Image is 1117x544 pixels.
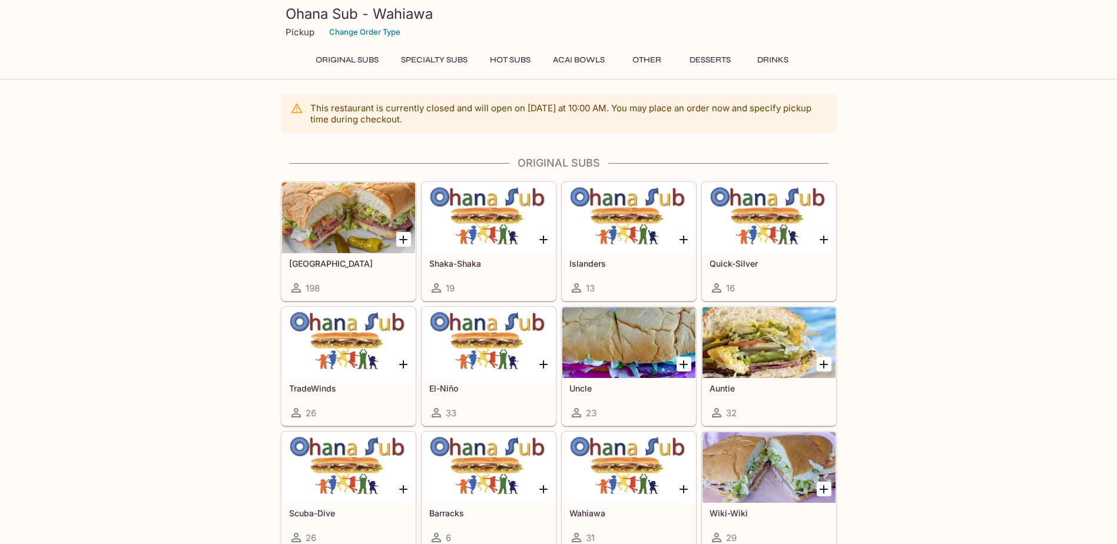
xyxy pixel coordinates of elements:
[422,182,556,301] a: Shaka-Shaka19
[289,258,408,268] h5: [GEOGRAPHIC_DATA]
[562,307,696,426] a: Uncle23
[536,232,551,247] button: Add Shaka-Shaka
[586,407,596,419] span: 23
[677,482,691,496] button: Add Wahiawa
[726,283,735,294] span: 16
[710,383,828,393] h5: Auntie
[306,532,316,543] span: 26
[286,26,314,38] p: Pickup
[726,407,737,419] span: 32
[281,157,837,170] h4: Original Subs
[747,52,800,68] button: Drinks
[536,482,551,496] button: Add Barracks
[429,383,548,393] h5: El-Niño
[586,283,595,294] span: 13
[309,52,385,68] button: Original Subs
[422,307,556,426] a: El-Niño33
[429,508,548,518] h5: Barracks
[446,407,456,419] span: 33
[702,183,836,253] div: Quick-Silver
[422,432,555,503] div: Barracks
[396,482,411,496] button: Add Scuba-Dive
[817,232,831,247] button: Add Quick-Silver
[702,307,836,426] a: Auntie32
[422,183,555,253] div: Shaka-Shaka
[395,52,474,68] button: Specialty Subs
[702,307,836,378] div: Auntie
[817,357,831,371] button: Add Auntie
[281,182,416,301] a: [GEOGRAPHIC_DATA]198
[562,307,695,378] div: Uncle
[817,482,831,496] button: Add Wiki-Wiki
[726,532,737,543] span: 29
[396,232,411,247] button: Add Italinano
[282,432,415,503] div: Scuba-Dive
[569,383,688,393] h5: Uncle
[702,432,836,503] div: Wiki-Wiki
[677,232,691,247] button: Add Islanders
[710,508,828,518] h5: Wiki-Wiki
[562,183,695,253] div: Islanders
[324,23,406,41] button: Change Order Type
[282,183,415,253] div: Italinano
[586,532,595,543] span: 31
[281,307,416,426] a: TradeWinds26
[429,258,548,268] h5: Shaka-Shaka
[710,258,828,268] h5: Quick-Silver
[562,182,696,301] a: Islanders13
[396,357,411,371] button: Add TradeWinds
[677,357,691,371] button: Add Uncle
[446,283,455,294] span: 19
[446,532,451,543] span: 6
[306,283,320,294] span: 198
[289,508,408,518] h5: Scuba-Dive
[562,432,695,503] div: Wahiawa
[621,52,674,68] button: Other
[282,307,415,378] div: TradeWinds
[306,407,316,419] span: 26
[536,357,551,371] button: Add El-Niño
[422,307,555,378] div: El-Niño
[310,102,827,125] p: This restaurant is currently closed and will open on [DATE] at 10:00 AM . You may place an order ...
[286,5,832,23] h3: Ohana Sub - Wahiawa
[289,383,408,393] h5: TradeWinds
[569,258,688,268] h5: Islanders
[683,52,737,68] button: Desserts
[546,52,611,68] button: Acai Bowls
[569,508,688,518] h5: Wahiawa
[483,52,537,68] button: Hot Subs
[702,182,836,301] a: Quick-Silver16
